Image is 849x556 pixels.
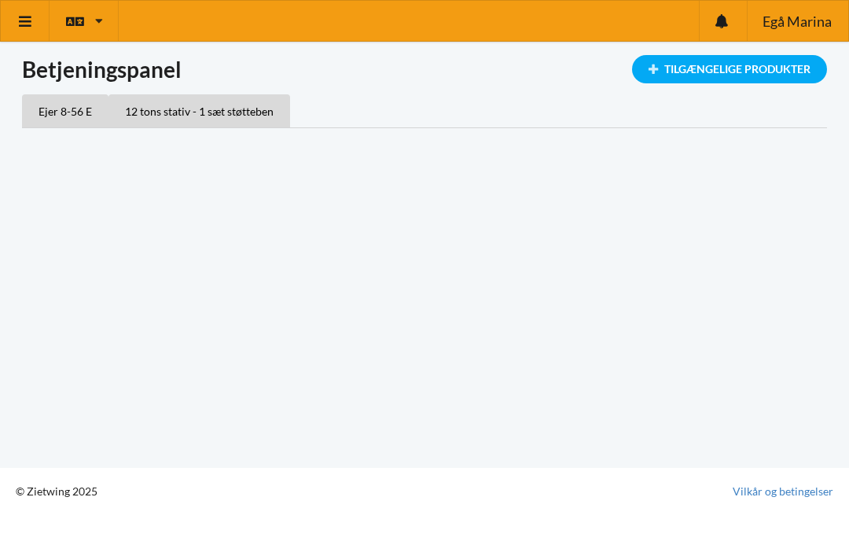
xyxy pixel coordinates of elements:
[733,484,833,499] a: Vilkår og betingelser
[22,94,108,127] div: Ejer 8-56 E
[763,14,832,28] span: Egå Marina
[108,94,290,127] div: 12 tons stativ - 1 sæt støtteben
[632,55,827,83] div: Tilgængelige Produkter
[22,55,827,83] h1: Betjeningspanel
